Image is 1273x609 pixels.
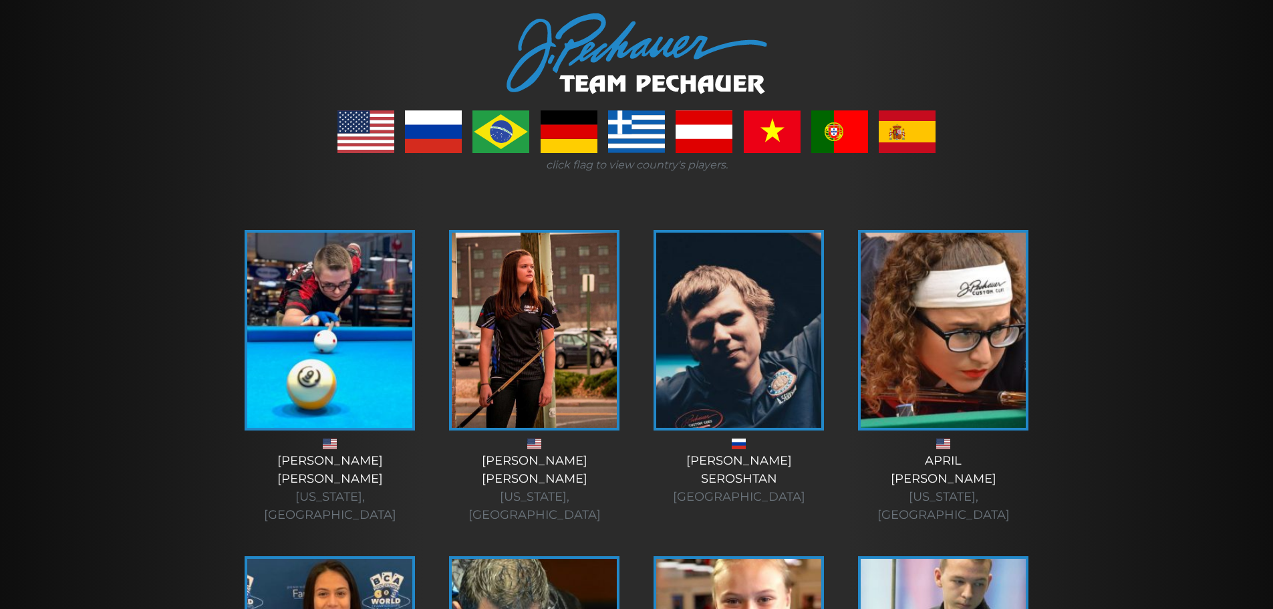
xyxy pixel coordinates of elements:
div: [PERSON_NAME] Seroshtan [650,452,828,506]
div: [GEOGRAPHIC_DATA] [650,488,828,506]
i: click flag to view country's players. [546,158,728,171]
div: [US_STATE], [GEOGRAPHIC_DATA] [446,488,623,524]
img: April-225x320.jpg [861,233,1026,428]
img: alex-bryant-225x320.jpg [247,233,412,428]
a: [PERSON_NAME][PERSON_NAME] [US_STATE], [GEOGRAPHIC_DATA] [241,230,419,524]
a: [PERSON_NAME]Seroshtan [GEOGRAPHIC_DATA] [650,230,828,506]
div: April [PERSON_NAME] [855,452,1032,524]
div: [PERSON_NAME] [PERSON_NAME] [241,452,419,524]
a: April[PERSON_NAME] [US_STATE], [GEOGRAPHIC_DATA] [855,230,1032,524]
a: [PERSON_NAME][PERSON_NAME] [US_STATE], [GEOGRAPHIC_DATA] [446,230,623,524]
div: [PERSON_NAME] [PERSON_NAME] [446,452,623,524]
div: [US_STATE], [GEOGRAPHIC_DATA] [241,488,419,524]
div: [US_STATE], [GEOGRAPHIC_DATA] [855,488,1032,524]
img: andrei-1-225x320.jpg [656,233,821,428]
img: amanda-c-1-e1555337534391.jpg [452,233,617,428]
